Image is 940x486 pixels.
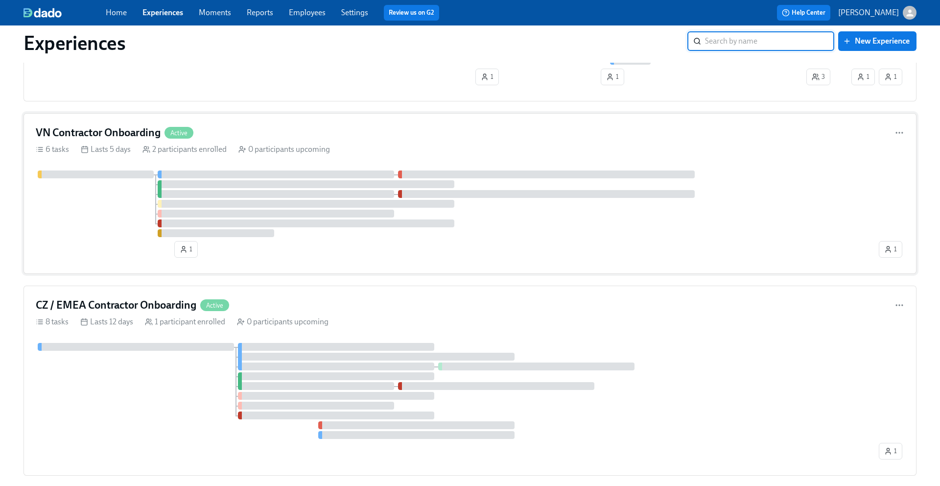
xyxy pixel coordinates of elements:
span: 1 [180,244,192,254]
a: Experiences [142,8,183,17]
a: Employees [289,8,326,17]
a: Reports [247,8,273,17]
div: Lasts 5 days [81,144,131,155]
span: 3 [812,72,825,82]
button: Help Center [777,5,830,21]
span: 1 [884,72,897,82]
button: 1 [879,241,902,258]
span: 1 [884,244,897,254]
button: 3 [806,69,830,85]
div: 6 tasks [36,144,69,155]
button: New Experience [838,31,916,51]
a: Moments [199,8,231,17]
div: 0 participants upcoming [238,144,330,155]
button: Review us on G2 [384,5,439,21]
span: Active [200,302,229,309]
p: [PERSON_NAME] [838,7,899,18]
span: 1 [481,72,493,82]
h1: Experiences [23,31,126,55]
a: Home [106,8,127,17]
button: 1 [851,69,875,85]
a: VN Contractor OnboardingActive6 tasks Lasts 5 days 2 participants enrolled 0 participants upcomin... [23,113,916,274]
span: Help Center [782,8,825,18]
span: 1 [857,72,869,82]
span: 1 [606,72,619,82]
input: Search by name [705,31,834,51]
div: 0 participants upcoming [237,316,329,327]
div: 8 tasks [36,316,69,327]
button: 1 [601,69,624,85]
span: 1 [884,446,897,456]
a: Settings [341,8,368,17]
span: Active [164,129,193,137]
button: 1 [475,69,499,85]
button: 1 [879,443,902,460]
h4: CZ / EMEA Contractor Onboarding [36,298,196,313]
h4: VN Contractor Onboarding [36,125,161,140]
img: dado [23,8,62,18]
div: Lasts 12 days [80,316,133,327]
a: dado [23,8,106,18]
div: 1 participant enrolled [145,316,225,327]
div: 2 participants enrolled [142,144,227,155]
a: CZ / EMEA Contractor OnboardingActive8 tasks Lasts 12 days 1 participant enrolled 0 participants ... [23,286,916,476]
button: 1 [174,241,198,258]
button: [PERSON_NAME] [838,6,916,20]
a: Review us on G2 [389,8,434,18]
button: 1 [879,69,902,85]
span: New Experience [845,36,910,46]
